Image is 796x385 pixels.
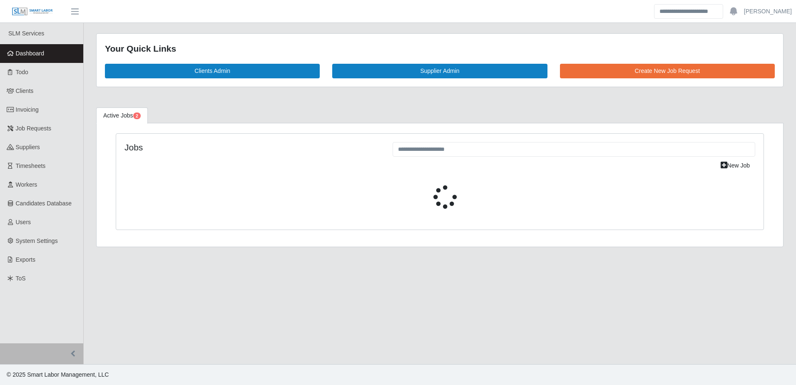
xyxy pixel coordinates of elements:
span: Workers [16,181,37,188]
span: SLM Services [8,30,44,37]
span: Clients [16,87,34,94]
span: Dashboard [16,50,45,57]
span: Timesheets [16,162,46,169]
a: Clients Admin [105,64,320,78]
span: Users [16,219,31,225]
span: Candidates Database [16,200,72,207]
span: Invoicing [16,106,39,113]
a: Create New Job Request [560,64,775,78]
span: Suppliers [16,144,40,150]
a: New Job [715,158,755,173]
a: [PERSON_NAME] [744,7,792,16]
h4: Jobs [124,142,380,152]
img: SLM Logo [12,7,53,16]
input: Search [654,4,723,19]
a: Active Jobs [96,107,148,124]
span: Job Requests [16,125,52,132]
span: Pending Jobs [133,112,141,119]
div: Your Quick Links [105,42,775,55]
span: System Settings [16,237,58,244]
span: Exports [16,256,35,263]
span: © 2025 Smart Labor Management, LLC [7,371,109,378]
a: Supplier Admin [332,64,547,78]
span: ToS [16,275,26,282]
span: Todo [16,69,28,75]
